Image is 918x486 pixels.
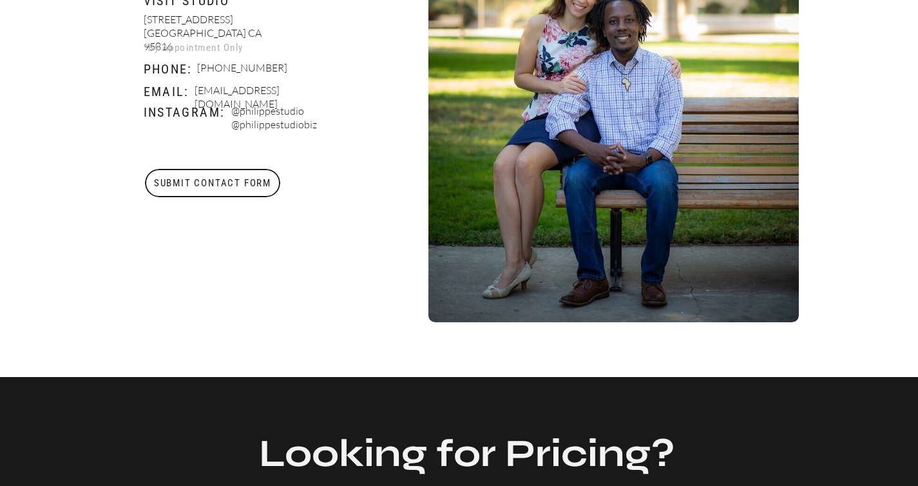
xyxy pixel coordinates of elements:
[144,104,191,119] p: Instagram:
[144,61,211,76] p: Phone:
[231,104,383,134] p: @philippestudio @philippestudiobiz
[144,169,282,197] a: Submit Contact Form
[195,84,346,100] p: [EMAIL_ADDRESS][DOMAIN_NAME]
[144,43,251,56] p: *By Appointment Only
[798,17,830,30] a: BLOG
[144,84,191,99] p: Email:
[197,61,282,77] p: [PHONE_NUMBER]
[144,13,274,46] p: [STREET_ADDRESS] [GEOGRAPHIC_DATA] CA 95816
